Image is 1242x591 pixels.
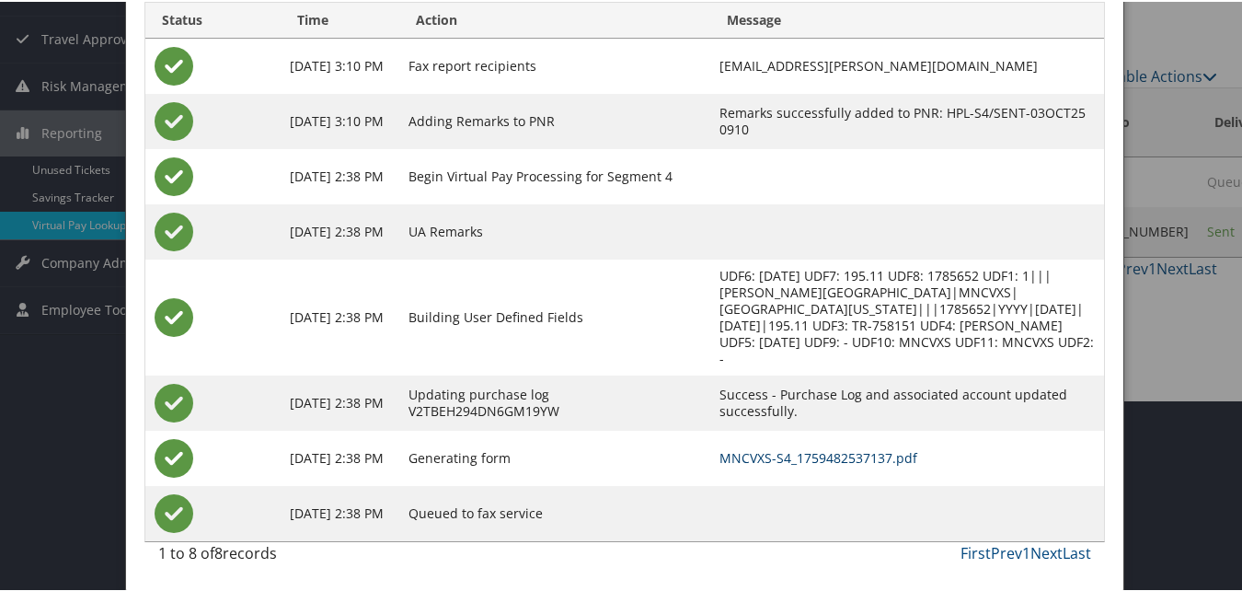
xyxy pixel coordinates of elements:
th: Action: activate to sort column ascending [399,1,710,37]
td: [DATE] 2:38 PM [281,258,399,374]
a: Prev [991,541,1022,562]
td: Updating purchase log V2TBEH294DN6GM19YW [399,374,710,429]
th: Message: activate to sort column ascending [710,1,1104,37]
th: Time: activate to sort column ascending [281,1,399,37]
td: UDF6: [DATE] UDF7: 195.11 UDF8: 1785652 UDF1: 1|||[PERSON_NAME][GEOGRAPHIC_DATA]|MNCVXS|[GEOGRAPH... [710,258,1104,374]
td: [DATE] 2:38 PM [281,429,399,484]
a: Next [1030,541,1063,562]
td: Remarks successfully added to PNR: HPL-S4/SENT-03OCT25 0910 [710,92,1104,147]
td: [DATE] 3:10 PM [281,92,399,147]
td: Success - Purchase Log and associated account updated successfully. [710,374,1104,429]
td: [EMAIL_ADDRESS][PERSON_NAME][DOMAIN_NAME] [710,37,1104,92]
td: Generating form [399,429,710,484]
a: MNCVXS-S4_1759482537137.pdf [719,447,917,465]
td: [DATE] 2:38 PM [281,147,399,203]
a: 1 [1022,541,1030,562]
td: Queued to fax service [399,484,710,539]
td: [DATE] 2:38 PM [281,203,399,258]
span: 8 [214,541,223,562]
td: Fax report recipients [399,37,710,92]
td: [DATE] 2:38 PM [281,374,399,429]
a: Last [1063,541,1091,562]
td: Adding Remarks to PNR [399,92,710,147]
td: [DATE] 3:10 PM [281,37,399,92]
td: Building User Defined Fields [399,258,710,374]
td: UA Remarks [399,203,710,258]
th: Status: activate to sort column ascending [145,1,281,37]
a: First [960,541,991,562]
div: 1 to 8 of records [158,540,371,572]
td: [DATE] 2:38 PM [281,484,399,539]
td: Begin Virtual Pay Processing for Segment 4 [399,147,710,203]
